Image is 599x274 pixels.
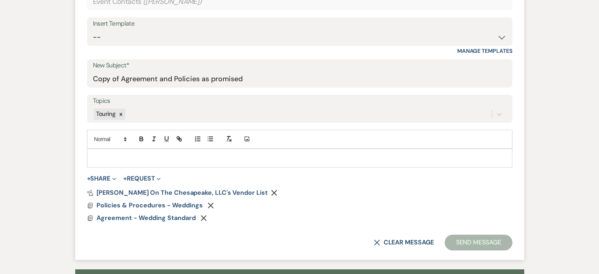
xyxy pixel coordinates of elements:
[445,235,512,250] button: Send Message
[94,108,117,120] div: Touring
[96,188,268,197] span: [PERSON_NAME] on the Chesapeake, LLC's Vendor List
[93,95,506,107] label: Topics
[96,201,203,209] span: Policies & Procedures - Weddings
[93,18,506,30] div: Insert Template
[96,213,198,223] button: Agreement - Wedding Standard
[123,175,161,182] button: Request
[87,190,268,196] a: [PERSON_NAME] on the Chesapeake, LLC's Vendor List
[457,47,512,54] a: Manage Templates
[96,201,205,210] button: Policies & Procedures - Weddings
[374,239,434,246] button: Clear message
[87,175,91,182] span: +
[123,175,127,182] span: +
[87,175,117,182] button: Share
[96,214,196,222] span: Agreement - Wedding Standard
[93,60,506,71] label: New Subject*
